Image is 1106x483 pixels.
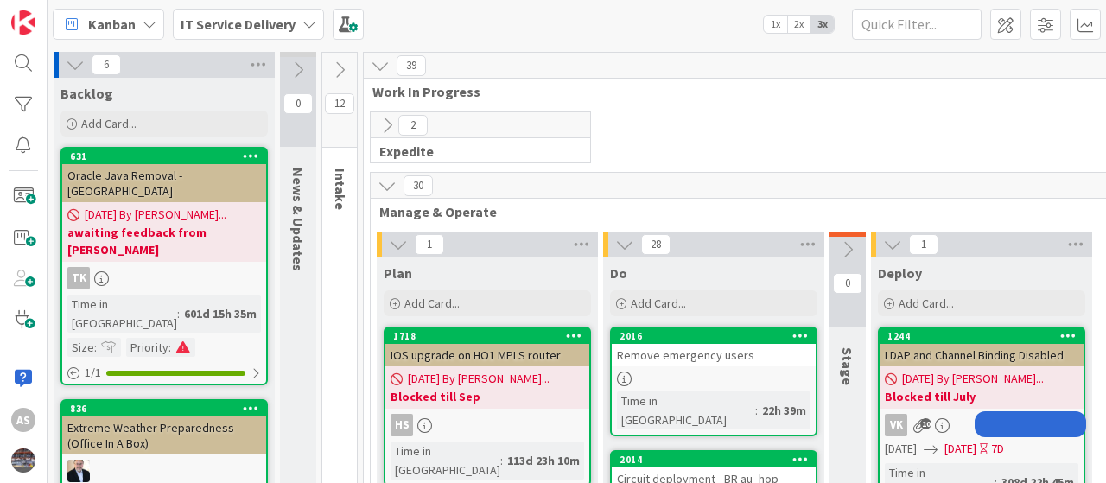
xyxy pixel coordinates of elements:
[384,264,412,282] span: Plan
[67,460,90,482] img: HO
[92,54,121,75] span: 6
[62,149,266,202] div: 631Oracle Java Removal - [GEOGRAPHIC_DATA]
[899,296,954,311] span: Add Card...
[391,442,500,480] div: Time in [GEOGRAPHIC_DATA]
[391,414,413,436] div: HS
[415,234,444,255] span: 1
[283,93,313,114] span: 0
[70,403,266,415] div: 836
[70,150,266,162] div: 631
[379,143,569,160] span: Expedite
[764,16,787,33] span: 1x
[332,168,349,210] span: Intake
[880,328,1084,366] div: 1244LDAP and Channel Binding Disabled
[62,362,266,384] div: 1/1
[880,328,1084,344] div: 1244
[11,408,35,432] div: AS
[397,55,426,76] span: 39
[620,454,816,466] div: 2014
[612,328,816,344] div: 2016
[81,116,137,131] span: Add Card...
[880,414,1084,436] div: VK
[404,296,460,311] span: Add Card...
[641,234,671,255] span: 28
[62,267,266,289] div: TK
[610,264,627,282] span: Do
[610,327,817,436] a: 2016Remove emergency usersTime in [GEOGRAPHIC_DATA]:22h 39m
[11,448,35,473] img: avatar
[878,264,922,282] span: Deploy
[67,295,177,333] div: Time in [GEOGRAPHIC_DATA]
[88,14,136,35] span: Kanban
[944,440,976,458] span: [DATE]
[612,452,816,467] div: 2014
[94,338,97,357] span: :
[810,16,834,33] span: 3x
[85,364,101,382] span: 1 / 1
[325,93,354,114] span: 12
[385,414,589,436] div: HS
[62,164,266,202] div: Oracle Java Removal - [GEOGRAPHIC_DATA]
[755,401,758,420] span: :
[758,401,810,420] div: 22h 39m
[385,328,589,366] div: 1718IOS upgrade on HO1 MPLS router
[503,451,584,470] div: 113d 23h 10m
[289,168,307,271] span: News & Updates
[833,273,862,294] span: 0
[62,401,266,416] div: 836
[612,344,816,366] div: Remove emergency users
[385,344,589,366] div: IOS upgrade on HO1 MPLS router
[887,330,1084,342] div: 1244
[67,338,94,357] div: Size
[885,414,907,436] div: VK
[67,224,261,258] b: awaiting feedback from [PERSON_NAME]
[787,16,810,33] span: 2x
[885,440,917,458] span: [DATE]
[902,370,1044,388] span: [DATE] By [PERSON_NAME]...
[126,338,168,357] div: Priority
[177,304,180,323] span: :
[181,16,296,33] b: IT Service Delivery
[404,175,433,196] span: 30
[631,296,686,311] span: Add Card...
[60,85,113,102] span: Backlog
[500,451,503,470] span: :
[60,147,268,385] a: 631Oracle Java Removal - [GEOGRAPHIC_DATA][DATE] By [PERSON_NAME]...awaiting feedback from [PERSO...
[67,267,90,289] div: TK
[391,388,584,405] b: Blocked till Sep
[62,416,266,454] div: Extreme Weather Preparedness (Office In A Box)
[393,330,589,342] div: 1718
[398,115,428,136] span: 2
[852,9,982,40] input: Quick Filter...
[620,330,816,342] div: 2016
[408,370,550,388] span: [DATE] By [PERSON_NAME]...
[612,328,816,366] div: 2016Remove emergency users
[885,388,1078,405] b: Blocked till July
[180,304,261,323] div: 601d 15h 35m
[11,10,35,35] img: Visit kanbanzone.com
[909,234,938,255] span: 1
[991,440,1004,458] div: 7D
[62,401,266,454] div: 836Extreme Weather Preparedness (Office In A Box)
[920,418,931,429] span: 10
[62,460,266,482] div: HO
[62,149,266,164] div: 631
[839,347,856,385] span: Stage
[617,391,755,429] div: Time in [GEOGRAPHIC_DATA]
[168,338,171,357] span: :
[385,328,589,344] div: 1718
[85,206,226,224] span: [DATE] By [PERSON_NAME]...
[880,344,1084,366] div: LDAP and Channel Binding Disabled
